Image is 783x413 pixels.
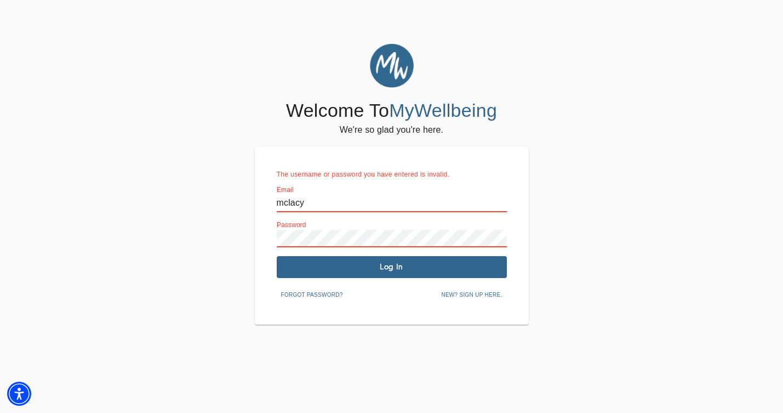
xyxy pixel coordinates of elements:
a: Forgot password? [277,290,347,298]
span: The username or password you have entered is invalid. [277,171,450,178]
button: Forgot password? [277,287,347,303]
h6: We're so glad you're here. [340,122,443,138]
span: Log In [281,262,502,272]
div: Accessibility Menu [7,382,31,406]
img: MyWellbeing [370,44,414,88]
span: Forgot password? [281,290,343,300]
button: New? Sign up here. [437,287,506,303]
label: Email [277,186,294,193]
label: Password [277,222,306,228]
h4: Welcome To [286,99,497,122]
button: Log In [277,256,507,278]
span: MyWellbeing [389,100,497,121]
span: New? Sign up here. [441,290,502,300]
